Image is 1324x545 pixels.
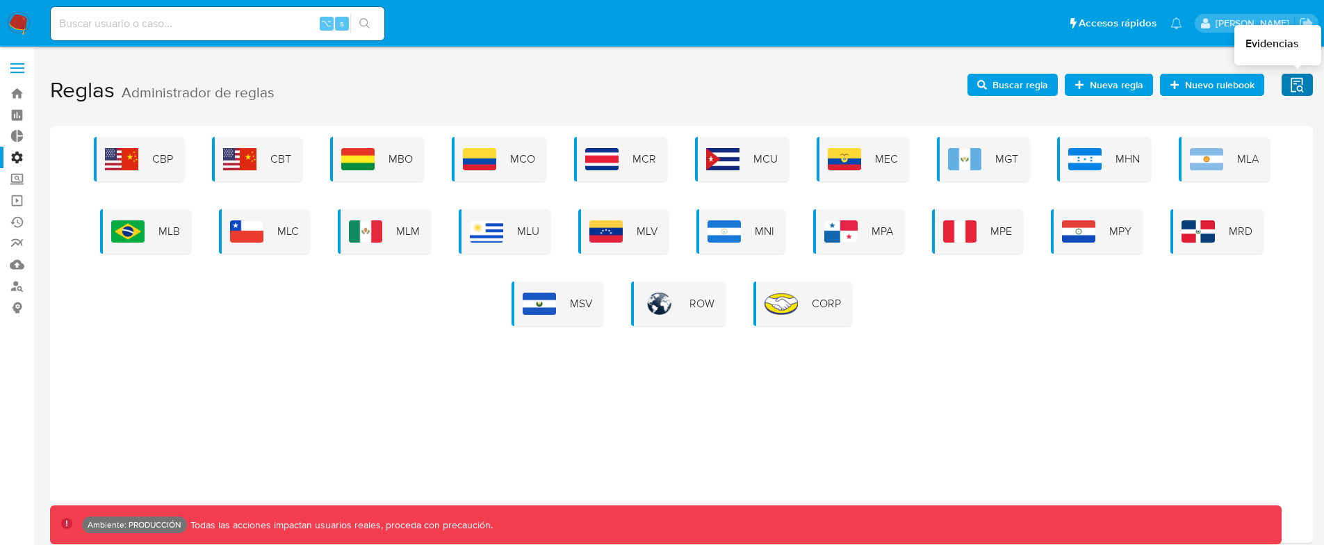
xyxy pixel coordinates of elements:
[1245,36,1299,51] span: Evidencias
[1079,16,1157,31] span: Accesos rápidos
[88,522,181,528] p: Ambiente: PRODUCCIÓN
[1216,17,1294,30] p: dizzi.tren@mercadolibre.com.co
[51,15,384,33] input: Buscar usuario o caso...
[187,519,493,532] p: Todas las acciones impactan usuarios reales, proceda con precaución.
[350,14,379,33] button: search-icon
[321,17,332,30] span: ⌥
[1299,16,1314,31] a: Salir
[340,17,344,30] span: s
[1170,17,1182,29] a: Notificaciones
